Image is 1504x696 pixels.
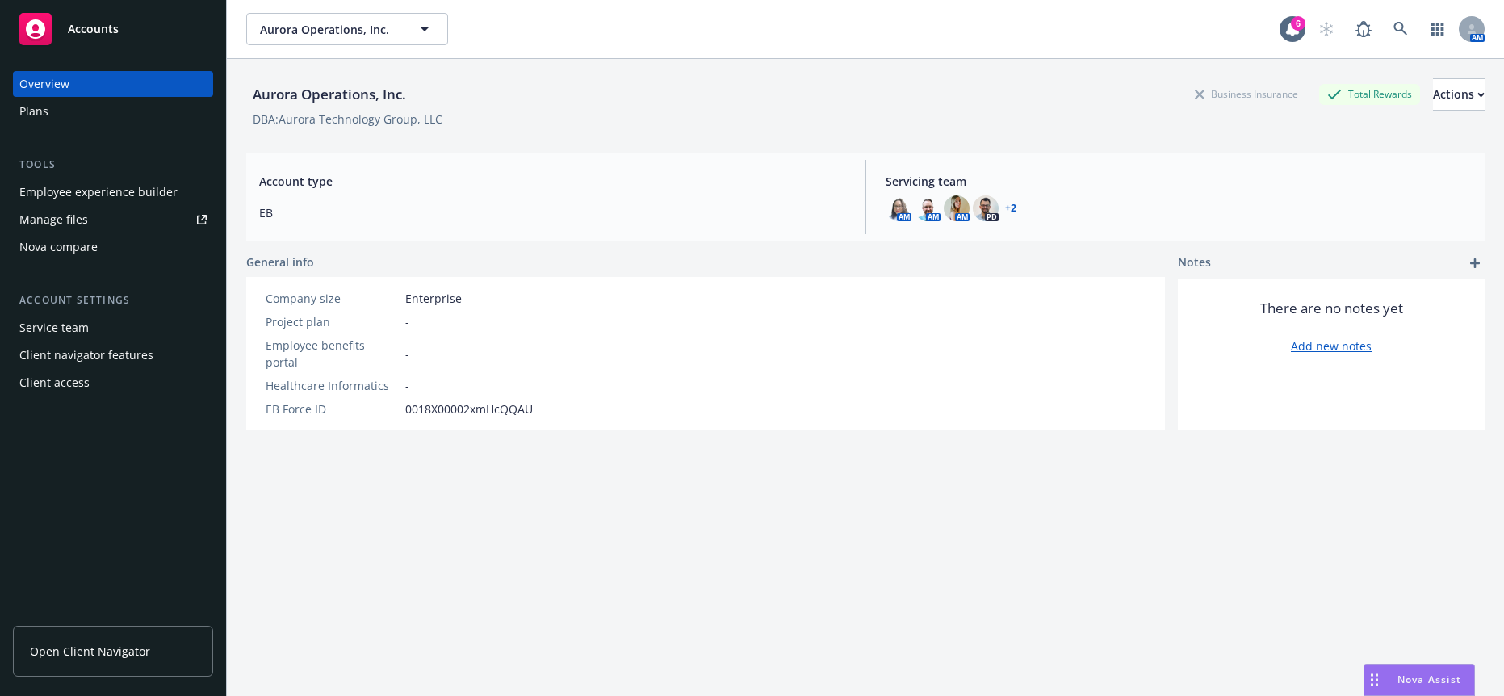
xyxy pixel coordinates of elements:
[266,313,399,330] div: Project plan
[19,71,69,97] div: Overview
[13,292,213,308] div: Account settings
[13,157,213,173] div: Tools
[19,370,90,396] div: Client access
[19,207,88,233] div: Manage files
[1319,84,1420,104] div: Total Rewards
[1385,13,1417,45] a: Search
[1310,13,1343,45] a: Start snowing
[1364,664,1475,696] button: Nova Assist
[1465,254,1485,273] a: add
[259,173,846,190] span: Account type
[405,346,409,363] span: -
[405,290,462,307] span: Enterprise
[1347,13,1380,45] a: Report a Bug
[19,179,178,205] div: Employee experience builder
[1433,79,1485,110] div: Actions
[19,99,48,124] div: Plans
[246,13,448,45] button: Aurora Operations, Inc.
[944,195,970,221] img: photo
[1291,16,1305,31] div: 6
[405,377,409,394] span: -
[886,195,911,221] img: photo
[1260,299,1403,318] span: There are no notes yet
[13,342,213,368] a: Client navigator features
[19,342,153,368] div: Client navigator features
[13,207,213,233] a: Manage files
[13,234,213,260] a: Nova compare
[915,195,941,221] img: photo
[886,173,1473,190] span: Servicing team
[246,84,413,105] div: Aurora Operations, Inc.
[13,179,213,205] a: Employee experience builder
[13,99,213,124] a: Plans
[405,313,409,330] span: -
[1422,13,1454,45] a: Switch app
[1433,78,1485,111] button: Actions
[13,315,213,341] a: Service team
[266,337,399,371] div: Employee benefits portal
[68,23,119,36] span: Accounts
[19,315,89,341] div: Service team
[973,195,999,221] img: photo
[246,254,314,270] span: General info
[266,290,399,307] div: Company size
[1005,203,1016,213] a: +2
[266,400,399,417] div: EB Force ID
[1364,665,1385,695] div: Drag to move
[13,6,213,52] a: Accounts
[13,71,213,97] a: Overview
[1291,338,1372,354] a: Add new notes
[1178,254,1211,273] span: Notes
[253,111,442,128] div: DBA: Aurora Technology Group, LLC
[405,400,533,417] span: 0018X00002xmHcQQAU
[13,370,213,396] a: Client access
[259,204,846,221] span: EB
[30,643,150,660] span: Open Client Navigator
[266,377,399,394] div: Healthcare Informatics
[19,234,98,260] div: Nova compare
[1187,84,1306,104] div: Business Insurance
[1397,673,1461,686] span: Nova Assist
[260,21,400,38] span: Aurora Operations, Inc.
